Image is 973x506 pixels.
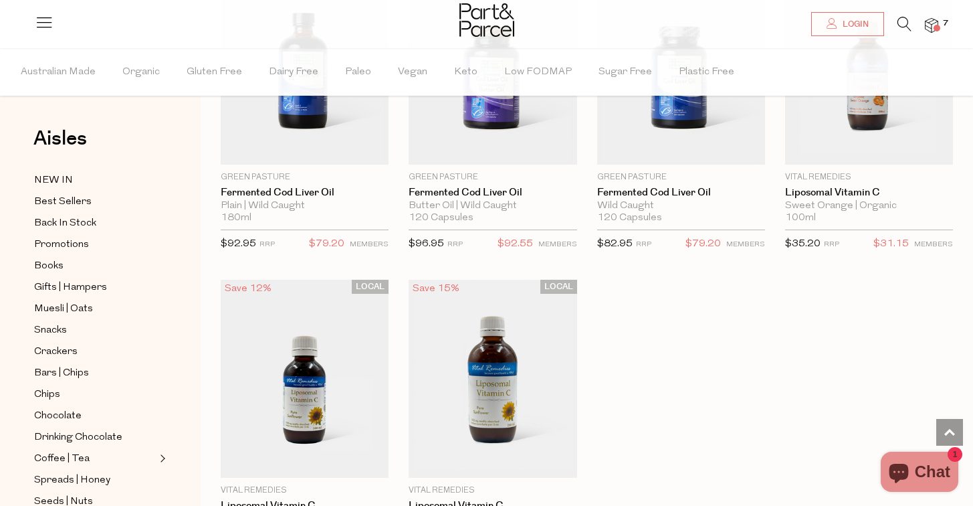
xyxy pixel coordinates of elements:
span: Plastic Free [679,49,734,96]
a: Chips [34,386,156,403]
a: Login [811,12,884,36]
a: Gifts | Hampers [34,279,156,296]
span: 120 Capsules [597,212,662,224]
span: $31.15 [873,236,909,253]
span: Sugar Free [599,49,652,96]
div: Plain | Wild Caught [221,200,389,212]
span: $92.95 [221,239,256,249]
span: Gluten Free [187,49,242,96]
img: Part&Parcel [459,3,514,37]
span: Vegan [398,49,427,96]
span: Back In Stock [34,216,96,232]
a: Fermented Cod Liver Oil [409,187,576,199]
a: Promotions [34,236,156,253]
a: Crackers [34,343,156,360]
small: MEMBERS [914,241,953,248]
small: RRP [447,241,463,248]
span: Coffee | Tea [34,451,90,467]
a: Bars | Chips [34,365,156,382]
p: Green Pasture [409,171,576,183]
span: Chocolate [34,408,82,424]
div: Sweet Orange | Organic [785,200,953,212]
span: Books [34,258,64,274]
a: Snacks [34,322,156,339]
div: Wild Caught [597,200,765,212]
small: RRP [824,241,839,248]
span: Aisles [33,124,87,153]
span: LOCAL [352,280,389,294]
a: 7 [925,18,938,32]
span: Best Sellers [34,194,92,210]
a: Liposomal Vitamin C [785,187,953,199]
span: Login [839,19,869,30]
span: Snacks [34,323,67,339]
small: RRP [259,241,275,248]
span: NEW IN [34,173,73,189]
span: LOCAL [540,280,577,294]
a: Drinking Chocolate [34,429,156,446]
a: Aisles [33,129,87,162]
span: Organic [122,49,160,96]
p: Green Pasture [221,171,389,183]
span: Low FODMAP [504,49,572,96]
a: Spreads | Honey [34,472,156,489]
p: Green Pasture [597,171,765,183]
span: $82.95 [597,239,633,249]
span: $79.20 [685,236,721,253]
a: Coffee | Tea [34,450,156,467]
span: Spreads | Honey [34,473,110,489]
span: 7 [940,17,952,29]
div: Save 12% [221,280,276,298]
a: Fermented Cod Liver Oil [597,187,765,199]
img: Liposomal Vitamin C [221,280,389,479]
small: MEMBERS [350,241,389,248]
span: Chips [34,387,60,403]
span: 120 Capsules [409,212,473,224]
span: $35.20 [785,239,821,249]
span: $96.95 [409,239,444,249]
span: 100ml [785,212,816,224]
a: Back In Stock [34,215,156,232]
span: Dairy Free [269,49,318,96]
p: Vital Remedies [785,171,953,183]
span: Paleo [345,49,371,96]
span: Australian Made [21,49,96,96]
a: NEW IN [34,172,156,189]
span: Gifts | Hampers [34,280,107,296]
img: Liposomal Vitamin C [409,280,576,479]
span: Keto [454,49,477,96]
inbox-online-store-chat: Shopify online store chat [877,452,962,495]
small: RRP [636,241,651,248]
small: MEMBERS [726,241,765,248]
a: Books [34,258,156,274]
span: $92.55 [498,236,533,253]
a: Muesli | Oats [34,301,156,317]
a: Chocolate [34,408,156,424]
span: Drinking Chocolate [34,430,122,446]
p: Vital Remedies [221,485,389,497]
a: Best Sellers [34,193,156,210]
span: Muesli | Oats [34,301,93,317]
p: Vital Remedies [409,485,576,497]
span: Crackers [34,344,78,360]
span: Bars | Chips [34,365,89,382]
span: Promotions [34,237,89,253]
a: Fermented Cod Liver Oil [221,187,389,199]
span: 180ml [221,212,251,224]
span: $79.20 [309,236,344,253]
div: Save 15% [409,280,463,298]
button: Expand/Collapse Coffee | Tea [156,450,166,467]
small: MEMBERS [538,241,577,248]
div: Butter Oil | Wild Caught [409,200,576,212]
